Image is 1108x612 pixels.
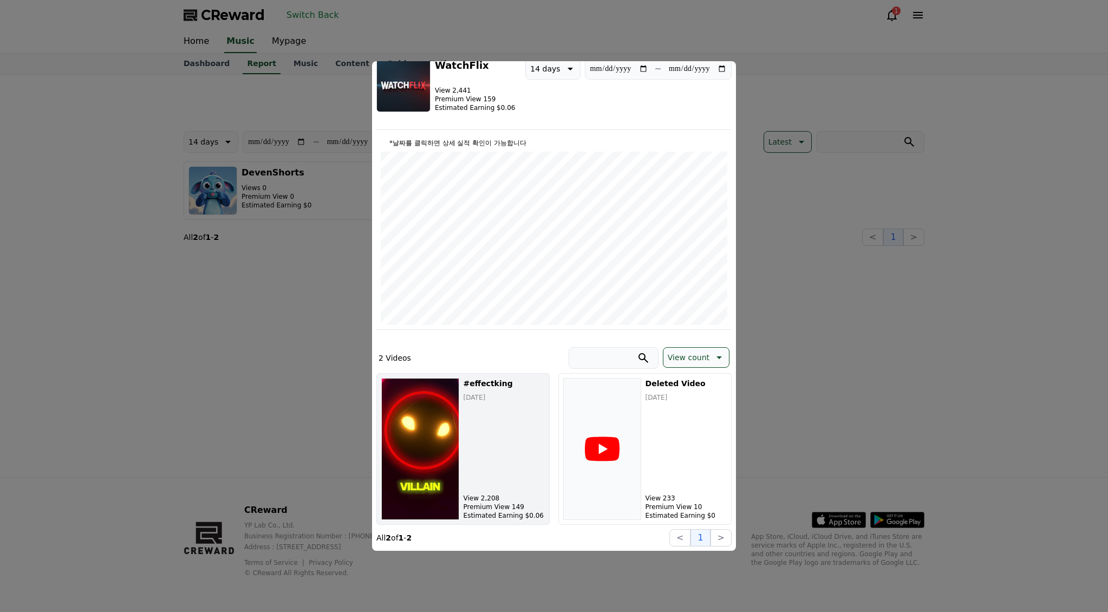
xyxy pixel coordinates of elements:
h3: WatchFlix [435,58,515,73]
strong: 2 [386,533,391,542]
button: View count [663,347,729,368]
p: [DATE] [646,393,727,402]
p: Premium View 149 [464,503,545,511]
p: Estimated Earning $0 [646,511,727,520]
img: #effectking [381,378,459,520]
p: 14 days [530,61,560,76]
img: WatchFlix [376,58,431,112]
button: Deleted Video [DATE] View 233 Premium View 10 Estimated Earning $0 [558,373,732,525]
p: View count [668,350,709,365]
p: 2 Videos [379,353,411,363]
button: #effectking #effectking [DATE] View 2,208 Premium View 149 Estimated Earning $0.06 [376,373,550,525]
p: ~ [655,62,662,75]
p: View 233 [646,494,727,503]
h5: #effectking [464,378,545,389]
div: modal [372,61,736,551]
button: > [711,529,732,546]
h5: Deleted Video [646,378,727,389]
p: View 2,441 [435,86,515,95]
button: 14 days [525,58,580,80]
button: 1 [690,529,710,546]
p: [DATE] [464,393,545,402]
p: View 2,208 [464,494,545,503]
strong: 1 [399,533,404,542]
strong: 2 [406,533,412,542]
p: *날짜를 클릭하면 상세 실적 확인이 가능합니다 [381,139,727,147]
p: Premium View 159 [435,95,515,103]
p: Premium View 10 [646,503,727,511]
p: Estimated Earning $0.06 [464,511,545,520]
p: Estimated Earning $0.06 [435,103,515,112]
button: < [669,529,690,546]
p: All of - [376,532,412,543]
